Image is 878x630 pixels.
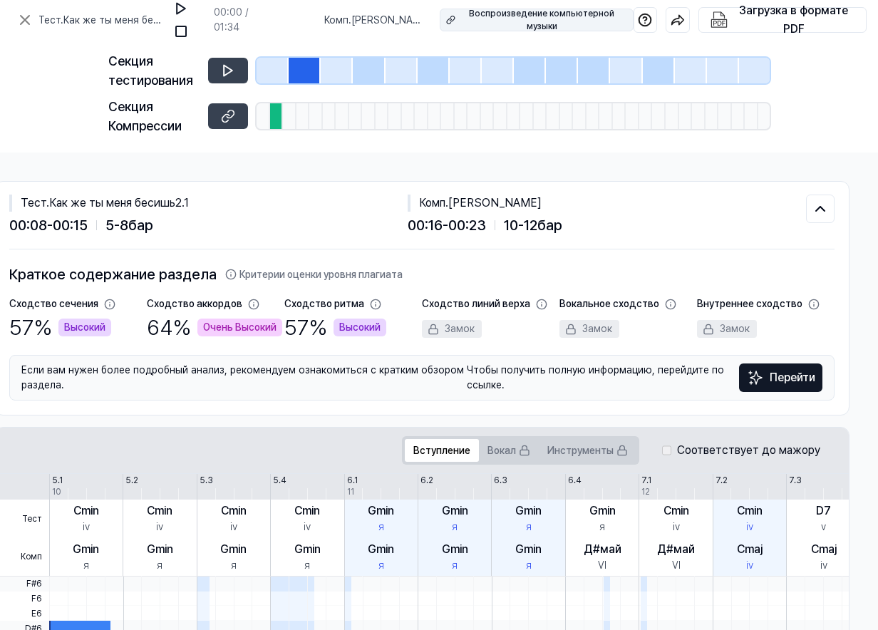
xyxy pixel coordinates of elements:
[526,559,532,571] ya-tr-span: я
[408,215,486,236] span: 00:16 - 00:23
[157,559,162,571] ya-tr-span: я
[419,196,445,210] ya-tr-span: Комп
[294,542,321,556] ya-tr-span: Gmin
[220,542,247,556] ya-tr-span: Gmin
[526,521,532,532] ya-tr-span: я
[405,439,479,462] button: Вступление
[156,521,163,532] ya-tr-span: iv
[770,369,815,386] ya-tr-span: Перейти
[73,504,99,517] ya-tr-span: Cmin
[147,504,172,517] ya-tr-span: Cmin
[420,474,433,487] div: 6.2
[52,485,61,498] div: 10
[174,1,188,16] img: воспроизвести
[348,14,351,26] ya-tr-span: .
[38,14,61,26] ya-tr-span: Тест
[221,504,247,517] ya-tr-span: Cmin
[673,521,680,532] ya-tr-span: iv
[515,504,542,517] ya-tr-span: Gmin
[64,320,105,335] ya-tr-span: Высокий
[641,485,650,498] div: 12
[524,217,537,234] ya-tr-span: 12
[21,550,42,563] ya-tr-span: Комп
[49,196,189,210] ya-tr-span: Как же ты меня бесишь2.1
[671,13,685,27] img: Поделиться
[128,217,153,234] ya-tr-span: бар
[120,217,128,234] ya-tr-span: 8
[716,474,728,487] div: 7.2
[811,542,837,556] ya-tr-span: Cmaj
[515,542,542,556] ya-tr-span: Gmin
[820,559,827,571] ya-tr-span: iv
[568,474,582,487] div: 6.4
[445,196,448,210] ya-tr-span: .
[21,196,46,210] ya-tr-span: Тест
[737,542,763,556] ya-tr-span: Cmaj
[672,558,681,573] div: VI
[448,196,542,210] ya-tr-span: [PERSON_NAME]
[518,217,524,234] ya-tr-span: -
[214,5,267,35] div: 00:00 / 01:34
[9,298,98,309] ya-tr-span: Сходство сечения
[230,521,237,532] ya-tr-span: iv
[22,512,42,525] ya-tr-span: Тест
[657,541,695,558] div: Д#май
[378,559,384,571] ya-tr-span: я
[589,504,616,517] ya-tr-span: Gmin
[147,542,173,556] ya-tr-span: Gmin
[83,559,89,571] ya-tr-span: я
[174,24,188,38] img: остановка
[9,264,217,285] ya-tr-span: Краткое содержание раздела
[487,443,516,458] ya-tr-span: Вокал
[105,217,114,234] ya-tr-span: 5
[378,521,384,532] ya-tr-span: я
[422,298,530,309] ya-tr-span: Сходство линий верха
[46,196,49,210] ya-tr-span: .
[9,215,88,236] span: 00:08 - 00:15
[598,559,606,571] ya-tr-span: VI
[504,217,518,234] ya-tr-span: 10
[452,559,458,571] ya-tr-span: я
[273,474,286,487] div: 5.4
[83,521,90,532] ya-tr-span: iv
[304,559,310,571] ya-tr-span: я
[147,298,242,309] ya-tr-span: Сходство аккордов
[711,11,728,29] img: Загрузка в формате PDF
[821,521,826,532] ya-tr-span: v
[708,8,857,32] button: Загрузка в формате PDF
[339,320,381,335] ya-tr-span: Высокий
[445,321,475,336] ya-tr-span: Замок
[469,9,614,31] ya-tr-span: Воспроизведение компьютерной музыки
[677,442,820,459] ya-tr-span: Соответствует до мажору
[746,559,753,571] ya-tr-span: iv
[816,504,831,517] ya-tr-span: D7
[125,474,138,487] div: 5.2
[239,267,403,282] ya-tr-span: Критерии оценки уровня плагиата
[442,504,468,517] ya-tr-span: Gmin
[720,321,750,336] ya-tr-span: Замок
[737,504,763,517] ya-tr-span: Cmin
[739,363,822,392] a: СверкаетПерейти
[479,439,539,462] button: Вокал
[347,485,354,498] div: 11
[108,53,193,88] ya-tr-span: Секция тестирования
[347,474,358,487] div: 6.1
[584,542,621,556] ya-tr-span: Д#май
[739,4,848,36] ya-tr-span: Загрузка в формате PDF
[31,607,42,620] ya-tr-span: E6
[114,217,120,234] ya-tr-span: -
[467,363,739,393] ya-tr-span: Чтобы получить полную информацию, перейдите по ссылке.
[442,542,468,556] ya-tr-span: Gmin
[73,542,99,556] ya-tr-span: Gmin
[231,559,237,571] ya-tr-span: я
[746,521,753,532] ya-tr-span: iv
[599,521,605,532] ya-tr-span: я
[38,14,161,41] ya-tr-span: Как же ты меня бесишь2.1
[537,217,562,234] ya-tr-span: бар
[440,9,633,31] button: Воспроизведение компьютерной музыки
[539,439,636,462] button: Инструменты
[108,99,182,133] ya-tr-span: Секция Компрессии
[663,504,689,517] ya-tr-span: Cmin
[284,298,364,309] ya-tr-span: Сходство ритма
